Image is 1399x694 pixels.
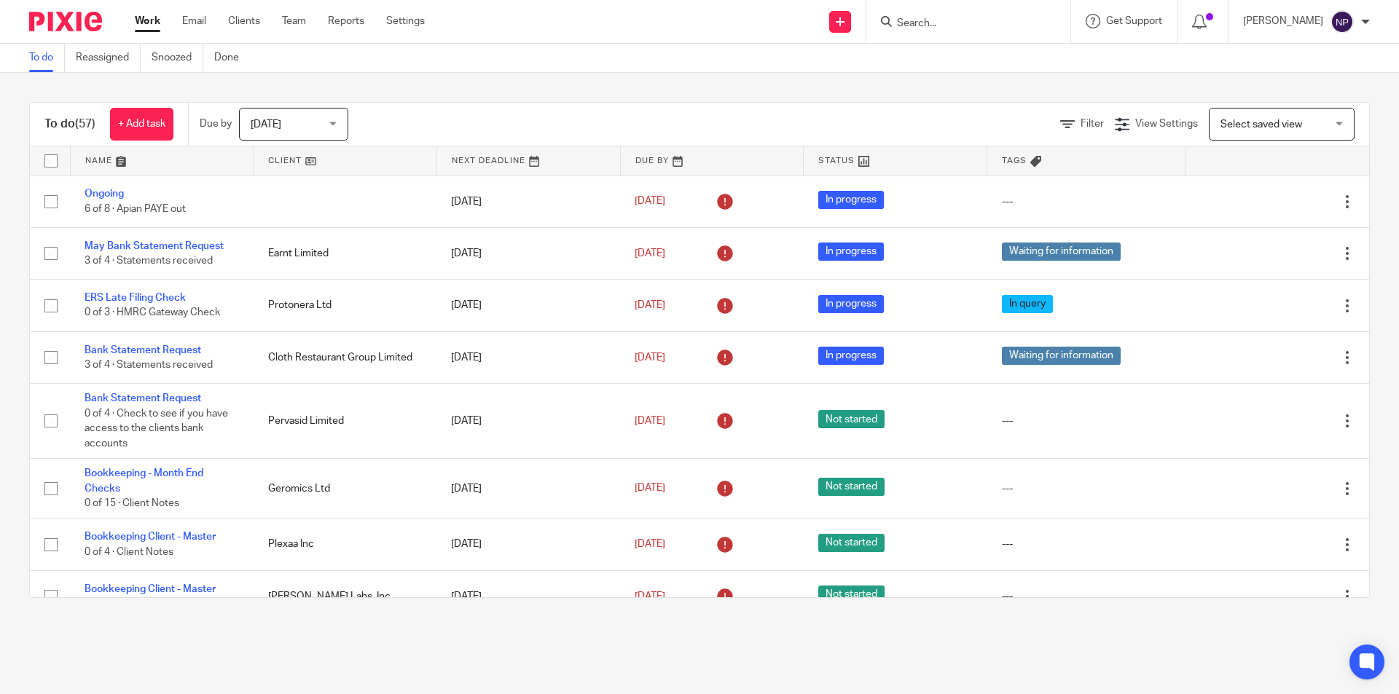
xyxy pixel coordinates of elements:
[29,44,65,72] a: To do
[44,117,95,132] h1: To do
[1002,242,1121,261] span: Waiting for information
[635,416,665,426] span: [DATE]
[254,459,437,518] td: Geromics Ltd
[818,347,884,365] span: In progress
[85,345,201,355] a: Bank Statement Request
[85,532,216,542] a: Bookkeeping Client - Master
[896,17,1027,31] input: Search
[328,14,364,28] a: Reports
[29,12,102,31] img: Pixie
[214,44,250,72] a: Done
[1002,481,1172,496] div: ---
[1002,347,1121,365] span: Waiting for information
[818,242,884,261] span: In progress
[254,570,437,622] td: [PERSON_NAME] Labs, Inc
[85,256,213,266] span: 3 of 4 · Statements received
[254,227,437,279] td: Earnt Limited
[85,409,228,449] span: 0 of 4 · Check to see if you have access to the clients bank accounts
[135,14,160,28] a: Work
[85,241,224,251] a: May Bank Statement Request
[436,459,620,518] td: [DATE]
[254,518,437,570] td: Plexaa Inc
[436,384,620,459] td: [DATE]
[1220,119,1302,130] span: Select saved view
[85,547,173,557] span: 0 of 4 · Client Notes
[436,331,620,383] td: [DATE]
[1002,295,1053,313] span: In query
[1331,10,1354,33] img: svg%3E
[75,118,95,130] span: (57)
[818,534,885,552] span: Not started
[85,189,124,199] a: Ongoing
[635,300,665,310] span: [DATE]
[1002,414,1172,428] div: ---
[85,584,216,594] a: Bookkeeping Client - Master
[76,44,141,72] a: Reassigned
[1002,194,1172,209] div: ---
[386,14,425,28] a: Settings
[254,280,437,331] td: Protonera Ltd
[85,308,220,318] span: 0 of 3 · HMRC Gateway Check
[818,585,885,604] span: Not started
[635,197,665,207] span: [DATE]
[818,478,885,496] span: Not started
[85,498,179,508] span: 0 of 15 · Client Notes
[1002,157,1027,165] span: Tags
[436,280,620,331] td: [DATE]
[200,117,232,131] p: Due by
[254,331,437,383] td: Cloth Restaurant Group Limited
[436,176,620,227] td: [DATE]
[635,539,665,549] span: [DATE]
[254,384,437,459] td: Pervasid Limited
[1002,589,1172,604] div: ---
[182,14,206,28] a: Email
[1243,14,1323,28] p: [PERSON_NAME]
[635,248,665,259] span: [DATE]
[635,484,665,494] span: [DATE]
[818,295,884,313] span: In progress
[85,293,186,303] a: ERS Late Filing Check
[818,410,885,428] span: Not started
[110,108,173,141] a: + Add task
[436,570,620,622] td: [DATE]
[1002,537,1172,551] div: ---
[1106,16,1162,26] span: Get Support
[85,393,201,403] a: Bank Statement Request
[1135,119,1198,129] span: View Settings
[436,518,620,570] td: [DATE]
[251,119,281,130] span: [DATE]
[85,468,203,493] a: Bookkeeping - Month End Checks
[436,227,620,279] td: [DATE]
[1081,119,1104,129] span: Filter
[282,14,306,28] a: Team
[635,352,665,363] span: [DATE]
[152,44,203,72] a: Snoozed
[635,591,665,602] span: [DATE]
[85,360,213,370] span: 3 of 4 · Statements received
[228,14,260,28] a: Clients
[85,204,186,214] span: 6 of 8 · Apian PAYE out
[818,191,884,209] span: In progress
